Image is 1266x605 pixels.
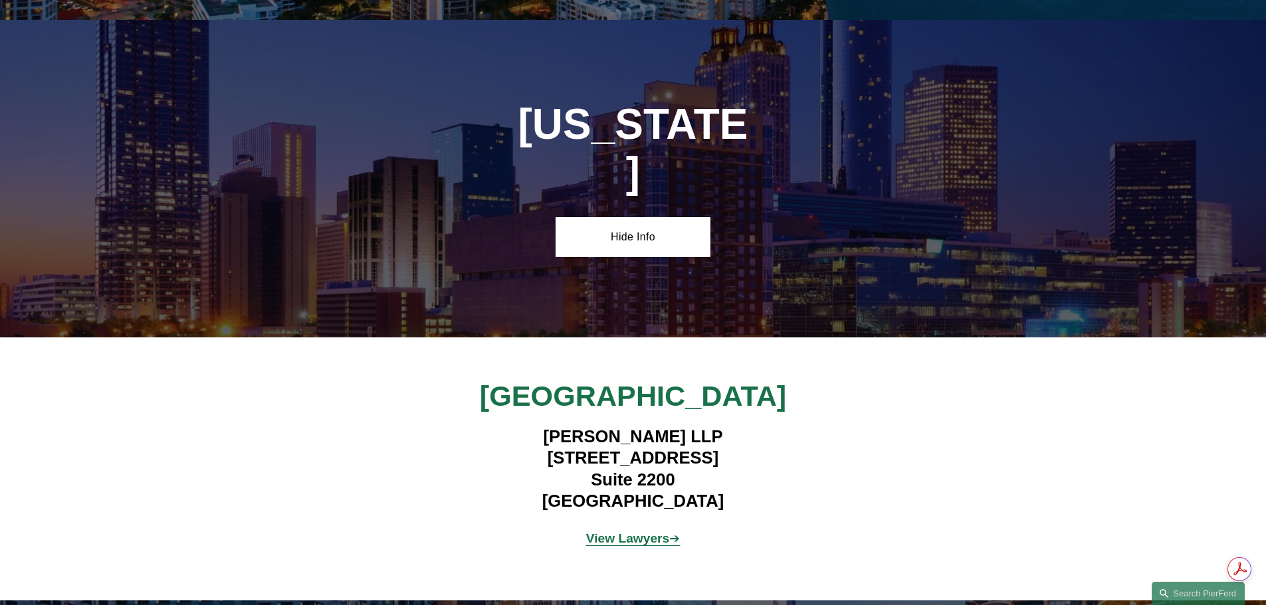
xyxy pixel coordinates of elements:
[556,217,710,257] a: Hide Info
[439,426,827,512] h4: [PERSON_NAME] LLP [STREET_ADDRESS] Suite 2200 [GEOGRAPHIC_DATA]
[586,531,681,545] a: View Lawyers➔
[586,531,681,545] span: ➔
[480,380,786,412] span: [GEOGRAPHIC_DATA]
[1152,582,1245,605] a: Search this site
[517,100,750,197] h1: [US_STATE]
[586,531,670,545] strong: View Lawyers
